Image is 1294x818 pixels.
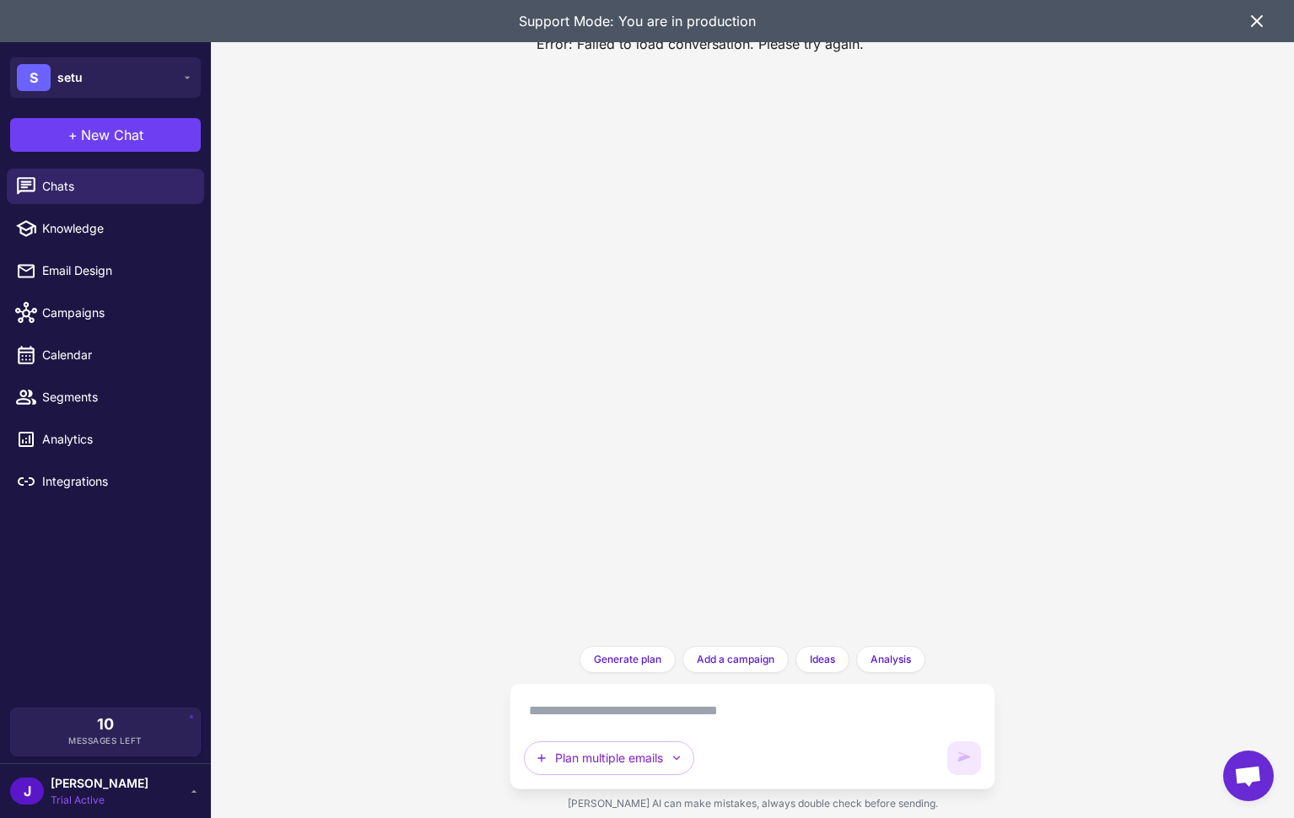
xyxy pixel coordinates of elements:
[524,741,694,775] button: Plan multiple emails
[871,652,911,667] span: Analysis
[795,646,849,673] button: Ideas
[68,125,78,145] span: +
[42,346,191,364] span: Calendar
[594,652,661,667] span: Generate plan
[68,735,143,747] span: Messages Left
[7,295,204,331] a: Campaigns
[42,261,191,280] span: Email Design
[580,646,676,673] button: Generate plan
[10,118,201,152] button: +New Chat
[697,652,774,667] span: Add a campaign
[7,337,204,373] a: Calendar
[7,422,204,457] a: Analytics
[7,379,204,415] a: Segments
[51,774,148,793] span: [PERSON_NAME]
[10,57,201,98] button: Ssetu
[17,64,51,91] div: S
[7,464,204,499] a: Integrations
[42,304,191,322] span: Campaigns
[1223,751,1274,801] div: Open chat
[42,472,191,491] span: Integrations
[42,177,191,196] span: Chats
[10,778,44,805] div: J
[57,68,83,87] span: setu
[682,646,789,673] button: Add a campaign
[7,169,204,204] a: Chats
[7,253,204,288] a: Email Design
[856,646,925,673] button: Analysis
[81,125,143,145] span: New Chat
[42,388,191,406] span: Segments
[510,789,995,818] div: [PERSON_NAME] AI can make mistakes, always double check before sending.
[523,27,877,61] div: Error: Failed to load conversation. Please try again.
[97,717,114,732] span: 10
[42,430,191,449] span: Analytics
[7,211,204,246] a: Knowledge
[810,652,835,667] span: Ideas
[42,219,191,238] span: Knowledge
[51,793,148,808] span: Trial Active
